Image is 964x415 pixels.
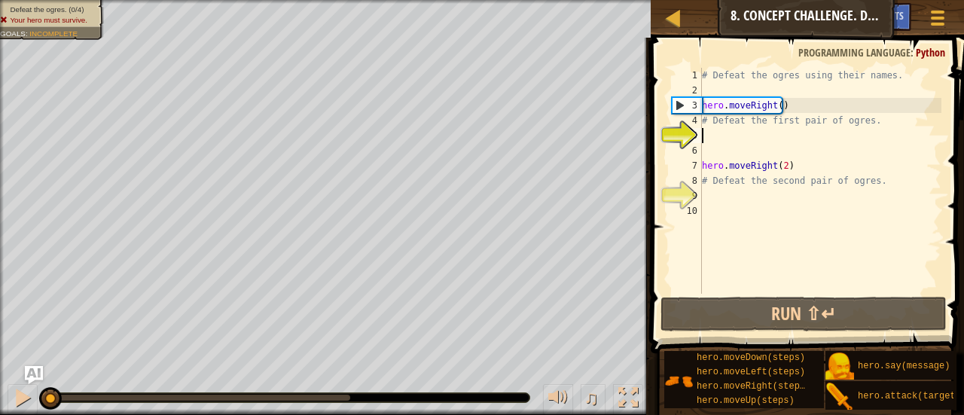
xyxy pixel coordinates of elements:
img: portrait.png [825,383,854,411]
div: 8 [672,173,702,188]
span: Hints [879,8,904,23]
span: hero.moveLeft(steps) [697,367,805,377]
span: : [26,29,29,38]
button: Ask AI [25,366,43,384]
span: hero.moveUp(steps) [697,395,795,406]
span: Incomplete [29,29,78,38]
span: hero.moveRight(steps) [697,381,810,392]
button: Ctrl + P: Pause [8,384,38,415]
span: Ask AI [838,8,864,23]
div: 5 [672,128,702,143]
span: hero.moveDown(steps) [697,352,805,363]
span: Programming language [798,45,911,60]
div: 2 [672,83,702,98]
span: : [911,45,916,60]
div: 1 [672,68,702,83]
span: Your hero must survive. [10,16,87,24]
button: Ask AI [831,3,871,31]
button: Run ⇧↵ [660,297,947,331]
div: 10 [672,203,702,218]
span: hero.say(message) [858,361,950,371]
div: 7 [672,158,702,173]
button: ♫ [581,384,606,415]
img: portrait.png [825,352,854,381]
button: Show game menu [919,3,956,38]
span: ♫ [584,386,599,409]
div: 9 [672,188,702,203]
button: Toggle fullscreen [613,384,643,415]
span: hero.attack(target) [858,391,961,401]
span: Python [916,45,945,60]
button: Adjust volume [543,384,573,415]
span: Defeat the ogres. (0/4) [10,5,84,14]
div: 4 [672,113,702,128]
img: portrait.png [664,367,693,395]
div: 3 [673,98,702,113]
div: 6 [672,143,702,158]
